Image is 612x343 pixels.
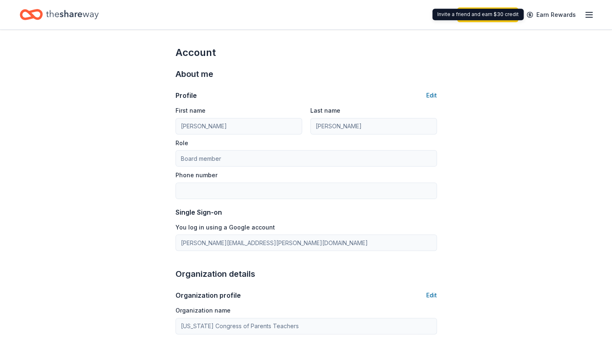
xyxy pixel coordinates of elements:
[522,7,581,22] a: Earn Rewards
[176,107,206,115] label: First name
[426,90,437,100] button: Edit
[176,290,241,300] div: Organization profile
[176,90,197,100] div: Profile
[432,9,524,20] div: Invite a friend and earn $30 credit
[176,46,437,59] div: Account
[176,267,437,280] div: Organization details
[457,7,518,22] a: Start free trial
[176,171,217,179] label: Phone number
[176,139,188,147] label: Role
[176,207,437,217] div: Single Sign-on
[310,107,340,115] label: Last name
[176,67,437,81] div: About me
[426,290,437,300] button: Edit
[20,5,99,24] a: Home
[176,306,231,315] label: Organization name
[176,223,275,232] label: You log in using a Google account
